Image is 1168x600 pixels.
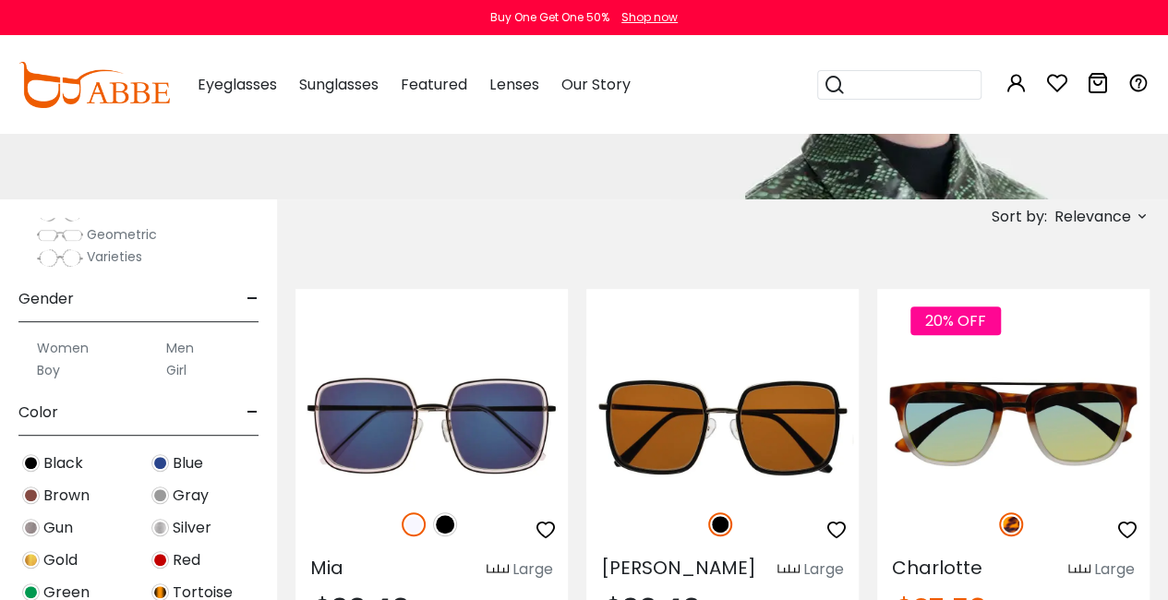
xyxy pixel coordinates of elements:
[18,277,74,321] span: Gender
[487,563,509,577] img: size ruler
[992,206,1047,227] span: Sort by:
[247,390,259,435] span: -
[247,277,259,321] span: -
[22,486,40,504] img: Brown
[18,62,170,108] img: abbeglasses.com
[877,355,1150,491] img: Leopard Charlotte - TR ,Universal Bridge Fit
[777,563,800,577] img: size ruler
[151,454,169,472] img: Blue
[22,454,40,472] img: Black
[43,452,83,474] span: Black
[1094,558,1135,581] div: Large
[151,486,169,504] img: Gray
[310,555,343,581] span: Mia
[601,555,756,581] span: [PERSON_NAME]
[612,9,678,25] a: Shop now
[43,549,78,571] span: Gold
[151,551,169,569] img: Red
[22,519,40,536] img: Gun
[433,512,457,536] img: Black
[401,74,467,95] span: Featured
[560,74,630,95] span: Our Story
[489,74,538,95] span: Lenses
[299,74,379,95] span: Sunglasses
[87,225,157,244] span: Geometric
[586,355,859,491] img: Black Reagan - Combination,Metal,TR ,Adjust Nose Pads
[512,558,553,581] div: Large
[87,247,142,266] span: Varieties
[37,248,83,268] img: Varieties.png
[999,512,1023,536] img: Leopard
[173,452,203,474] span: Blue
[43,485,90,507] span: Brown
[173,549,200,571] span: Red
[621,9,678,26] div: Shop now
[1068,563,1090,577] img: size ruler
[490,9,609,26] div: Buy One Get One 50%
[198,74,277,95] span: Eyeglasses
[37,226,83,245] img: Geometric.png
[910,306,1001,335] span: 20% OFF
[708,512,732,536] img: Black
[295,355,568,491] img: Translucent Mia - Combination,Metal,TR ,Adjust Nose Pads
[166,337,194,359] label: Men
[1054,200,1131,234] span: Relevance
[37,337,89,359] label: Women
[173,517,211,539] span: Silver
[22,551,40,569] img: Gold
[43,517,73,539] span: Gun
[166,359,187,381] label: Girl
[402,512,426,536] img: Translucent
[892,555,982,581] span: Charlotte
[173,485,209,507] span: Gray
[151,519,169,536] img: Silver
[18,390,58,435] span: Color
[37,359,60,381] label: Boy
[803,558,844,581] div: Large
